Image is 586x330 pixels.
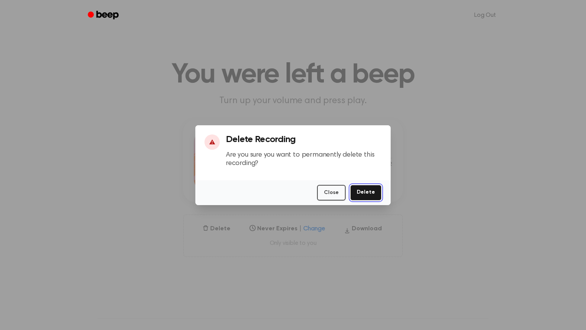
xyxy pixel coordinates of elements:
button: Close [317,185,346,201]
div: ⚠ [204,134,220,150]
a: Log Out [467,6,504,24]
h3: Delete Recording [226,134,382,145]
a: Beep [82,8,126,23]
p: Are you sure you want to permanently delete this recording? [226,151,382,168]
button: Delete [350,185,382,201]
